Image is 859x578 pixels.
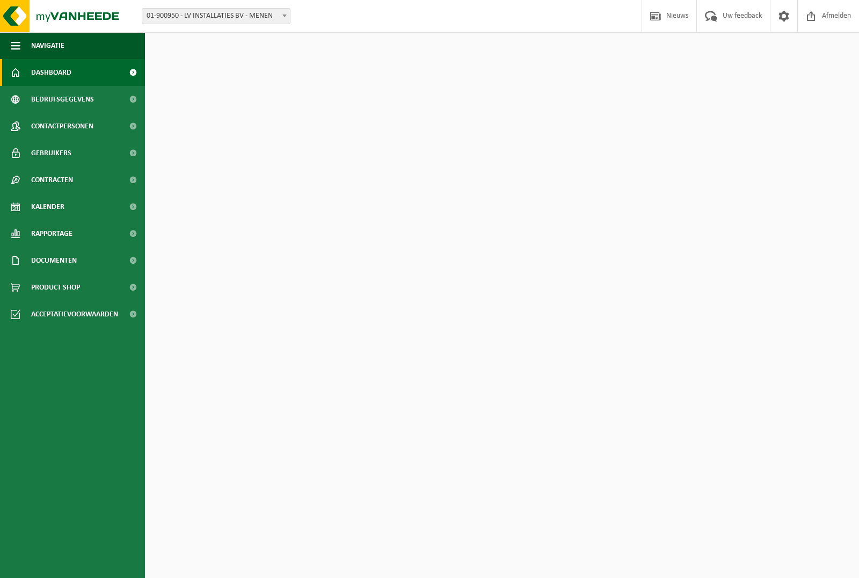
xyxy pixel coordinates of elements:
span: Bedrijfsgegevens [31,86,94,113]
span: Gebruikers [31,140,71,167]
span: Contactpersonen [31,113,93,140]
span: Contracten [31,167,73,193]
span: Acceptatievoorwaarden [31,301,118,328]
span: Documenten [31,247,77,274]
span: Dashboard [31,59,71,86]
span: 01-900950 - LV INSTALLATIES BV - MENEN [142,8,290,24]
span: Rapportage [31,220,72,247]
span: Product Shop [31,274,80,301]
span: Kalender [31,193,64,220]
span: 01-900950 - LV INSTALLATIES BV - MENEN [142,9,290,24]
span: Navigatie [31,32,64,59]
